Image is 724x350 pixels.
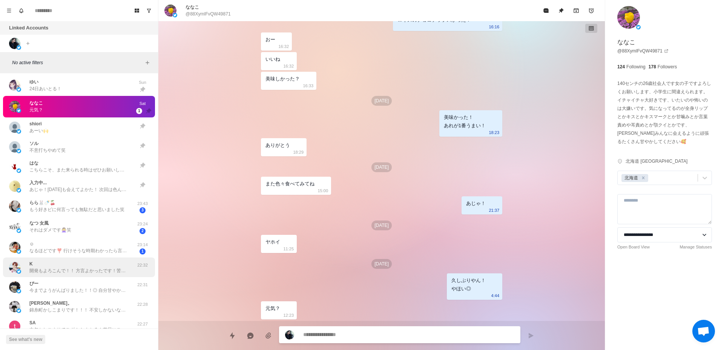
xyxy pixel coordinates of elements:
div: おー [265,35,275,44]
img: picture [17,108,21,113]
p: 16:32 [278,42,289,51]
span: 2 [140,228,146,234]
p: 今までようがんばりました！！◎ 自分甘やかすんとても大事ですね🙌 [29,287,127,294]
p: ななこ [617,38,635,47]
p: 22:32 [133,262,152,268]
p: Followers [658,63,677,70]
p: ぴー [29,280,38,287]
span: 3 [140,207,146,213]
p: ななこ [186,4,199,11]
button: Add account [23,39,32,48]
div: あじゃ！ [466,199,486,208]
p: なるほどです❣️ 行けそうな時期わかったら言いますね🫡 [29,247,127,254]
img: picture [17,308,21,313]
img: picture [17,328,21,333]
p: shiori [29,120,42,127]
img: picture [9,101,20,112]
p: なつ 女風 [29,220,49,227]
img: picture [9,200,20,212]
p: 4:44 [491,291,499,300]
div: 美味かった！ あれが1番うまい！ [444,113,486,130]
p: 18:23 [489,128,499,137]
button: See what's new [6,335,45,344]
p: はな [29,160,38,167]
p: 入力中... [29,179,47,186]
p: Following [626,63,646,70]
button: Send message [523,328,538,343]
p: 錦糸町かしこまりです！！！ 不安しかないならほんと色々きいてください！◎ [PERSON_NAME]番不安なことって何がありますか？ [29,307,127,313]
a: Open Board View [617,244,650,250]
p: 12:23 [283,311,294,319]
p: 21:37 [489,206,499,214]
p: もう好きピに何言っても無駄だと思いました笑 [29,206,124,213]
p: SA [29,319,36,326]
button: Notifications [15,5,27,17]
img: picture [17,249,21,254]
p: 140センチの26歳社会人です女の子ですよろしくお願いします、小学生に間違えられます。イチャイチャ大好きです、いたいのや怖いのは大嫌いです。気になってるのが全身リップとかキスとかキスマークとか甘... [617,79,712,146]
div: 美味しかった？ [265,75,300,83]
p: 24日あいとる！ [29,85,61,92]
img: picture [17,149,21,153]
img: picture [17,129,21,134]
span: 1 [136,108,142,114]
p: 16:16 [489,23,499,31]
img: picture [285,330,294,339]
img: picture [9,281,20,293]
div: 元気？ [265,304,280,313]
p: K [29,261,33,267]
button: Quick replies [225,328,240,343]
img: picture [9,141,20,153]
p: 18:29 [293,148,304,156]
img: picture [17,289,21,293]
a: @88XymlFvQW49871 [617,48,669,54]
button: Board View [131,5,143,17]
p: 北海道 [GEOGRAPHIC_DATA] [626,158,687,165]
p: 11:25 [283,245,294,253]
button: Show unread conversations [143,5,155,17]
div: 久しぶりやん！ やほい◎ [451,276,486,293]
p: [DATE] [371,162,392,172]
p: 23:14 [133,242,152,248]
p: [DATE] [371,220,392,230]
button: Menu [3,5,15,17]
button: Add media [261,328,276,343]
div: Remove 北海道 [639,174,647,182]
p: 中旬かしこまりでござ！！ もちろん前日にご予約も大歓迎です◎ 全然売れっ子やないですよ笑ガラガラです笑 [29,326,127,333]
button: Unpin [554,3,569,18]
div: チャットを開く [692,320,715,342]
img: picture [9,180,20,192]
p: [DATE] [371,259,392,269]
p: ソル [29,140,38,147]
img: picture [164,5,176,17]
p: 不意打ちやめて笑 [29,147,66,154]
button: Mark as read [538,3,554,18]
p: こちらこそ、また来られる時はぜひお願いします😊 [29,167,127,173]
img: picture [17,269,21,274]
p: 開発もよろこんで！！ 方言よかったです！苦手な方もいらっしゃるのでドキドキしとりました笑 [29,267,127,274]
p: 178 [649,63,656,70]
p: 22:28 [133,301,152,308]
p: @88XymlFvQW49871 [186,11,231,17]
img: picture [17,208,21,213]
img: picture [617,6,640,29]
span: 1 [140,248,146,254]
p: 22:31 [133,282,152,288]
p: 23:24 [133,221,152,227]
img: picture [9,38,20,49]
div: いいね [265,55,280,63]
img: picture [9,122,20,133]
div: ヤホイ [265,238,280,246]
a: Manage Statuses [680,244,712,250]
p: [DATE] [371,96,392,106]
p: No active filters [12,59,143,66]
button: Reply with AI [243,328,258,343]
p: ななこ [29,100,43,106]
p: 元気？ [29,106,43,113]
img: picture [17,45,21,50]
button: Archive [569,3,584,18]
div: ありがとう [265,141,290,150]
div: また色々食べてみてね [265,180,314,188]
img: picture [17,168,21,173]
p: 124 [617,63,625,70]
img: picture [17,228,21,233]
